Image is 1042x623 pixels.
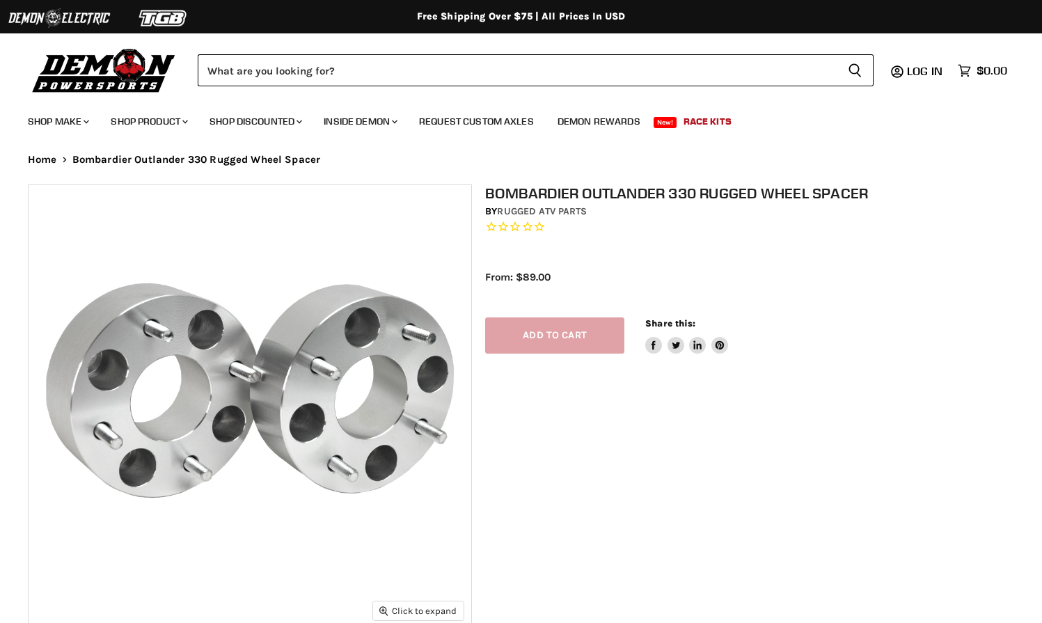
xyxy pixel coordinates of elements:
a: Inside Demon [313,107,406,136]
span: Click to expand [379,606,457,616]
form: Product [198,54,874,86]
span: From: $89.00 [485,271,551,283]
button: Search [837,54,874,86]
span: Bombardier Outlander 330 Rugged Wheel Spacer [72,154,321,166]
span: $0.00 [977,64,1007,77]
img: Demon Powersports [28,45,180,95]
span: Rated 0.0 out of 5 stars 0 reviews [485,220,1027,235]
h1: Bombardier Outlander 330 Rugged Wheel Spacer [485,184,1027,202]
a: Log in [901,65,951,77]
a: Rugged ATV Parts [497,205,587,217]
ul: Main menu [17,102,1004,136]
img: Demon Electric Logo 2 [7,5,111,31]
a: Demon Rewards [547,107,651,136]
button: Click to expand [373,601,464,620]
span: Log in [907,64,942,78]
a: Race Kits [673,107,742,136]
span: Share this: [645,318,695,329]
span: New! [654,117,677,128]
div: by [485,204,1027,219]
a: Shop Product [100,107,196,136]
aside: Share this: [645,317,728,354]
a: Shop Discounted [199,107,310,136]
a: $0.00 [951,61,1014,81]
a: Shop Make [17,107,97,136]
input: Search [198,54,837,86]
a: Request Custom Axles [409,107,544,136]
img: TGB Logo 2 [111,5,216,31]
a: Home [28,154,57,166]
